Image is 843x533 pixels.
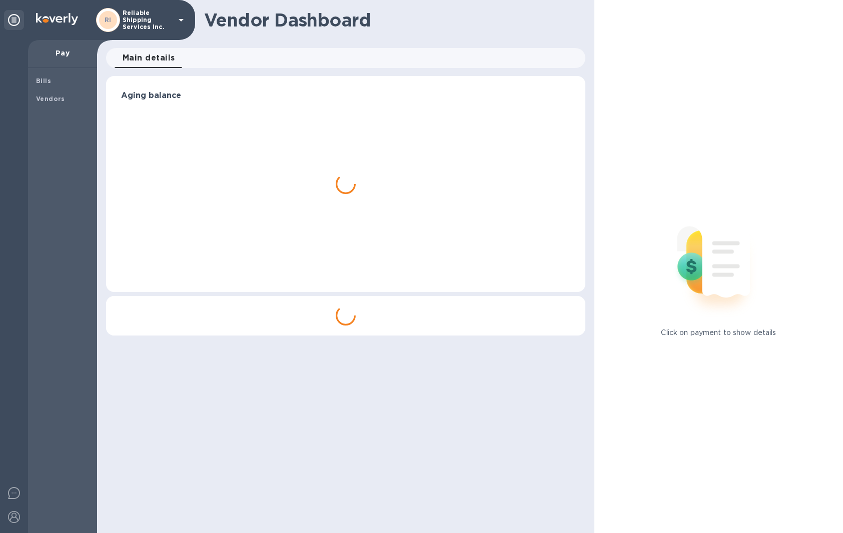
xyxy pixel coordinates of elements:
[36,77,51,84] b: Bills
[661,327,776,338] p: Click on payment to show details
[121,91,570,100] h3: Aging balance
[105,16,112,23] b: RI
[4,10,24,30] div: Unpin categories
[36,48,89,58] p: Pay
[36,95,65,102] b: Vendors
[36,13,78,25] img: Logo
[123,9,173,30] p: Reliable Shipping Services Inc.
[204,9,578,30] h1: Vendor Dashboard
[123,51,175,65] span: Main details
